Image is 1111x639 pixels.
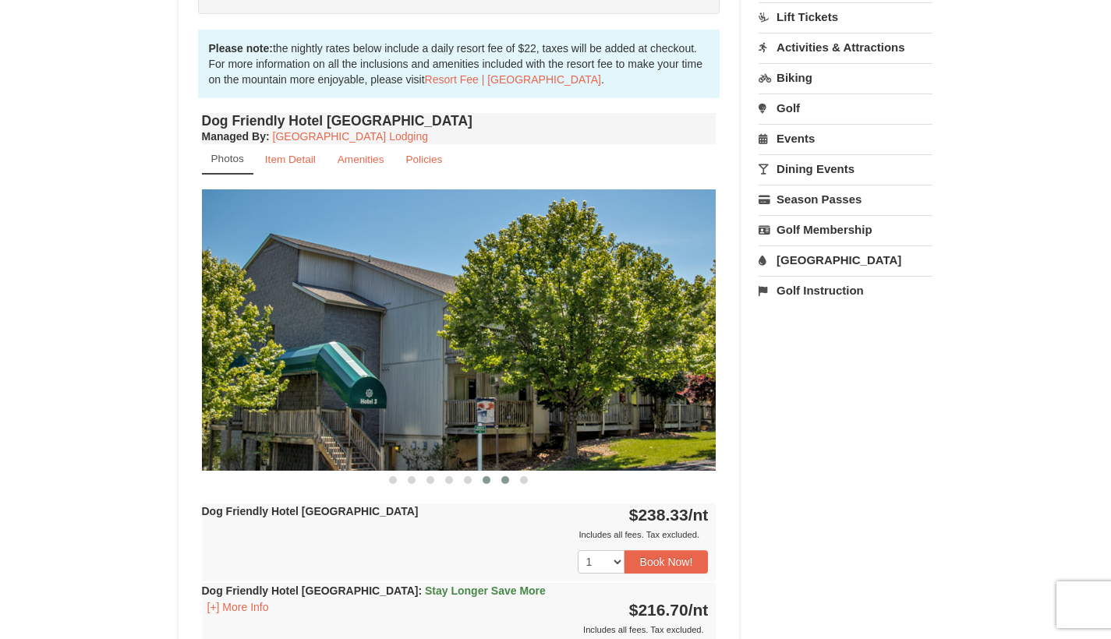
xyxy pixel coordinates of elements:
[255,144,326,175] a: Item Detail
[759,2,932,31] a: Lift Tickets
[759,33,932,62] a: Activities & Attractions
[629,601,688,619] span: $216.70
[624,550,709,574] button: Book Now!
[273,130,428,143] a: [GEOGRAPHIC_DATA] Lodging
[202,584,546,597] strong: Dog Friendly Hotel [GEOGRAPHIC_DATA]
[395,144,452,175] a: Policies
[759,185,932,214] a: Season Passes
[198,30,720,98] div: the nightly rates below include a daily resort fee of $22, taxes will be added at checkout. For m...
[759,276,932,305] a: Golf Instruction
[759,215,932,244] a: Golf Membership
[202,505,419,517] strong: Dog Friendly Hotel [GEOGRAPHIC_DATA]
[418,584,422,597] span: :
[202,527,709,542] div: Includes all fees. Tax excluded.
[211,153,244,164] small: Photos
[759,94,932,122] a: Golf
[759,154,932,183] a: Dining Events
[327,144,395,175] a: Amenities
[202,622,709,637] div: Includes all fees. Tax excluded.
[688,506,709,524] span: /nt
[202,113,716,129] h4: Dog Friendly Hotel [GEOGRAPHIC_DATA]
[202,189,716,471] img: 18876286-38-67a0a055.jpg
[405,154,442,165] small: Policies
[202,130,270,143] strong: :
[265,154,316,165] small: Item Detail
[759,245,932,274] a: [GEOGRAPHIC_DATA]
[629,506,709,524] strong: $238.33
[209,42,273,55] strong: Please note:
[425,73,601,86] a: Resort Fee | [GEOGRAPHIC_DATA]
[202,144,253,175] a: Photos
[202,130,266,143] span: Managed By
[425,584,546,597] span: Stay Longer Save More
[202,598,274,616] button: [+] More Info
[688,601,709,619] span: /nt
[759,124,932,153] a: Events
[338,154,384,165] small: Amenities
[759,63,932,92] a: Biking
